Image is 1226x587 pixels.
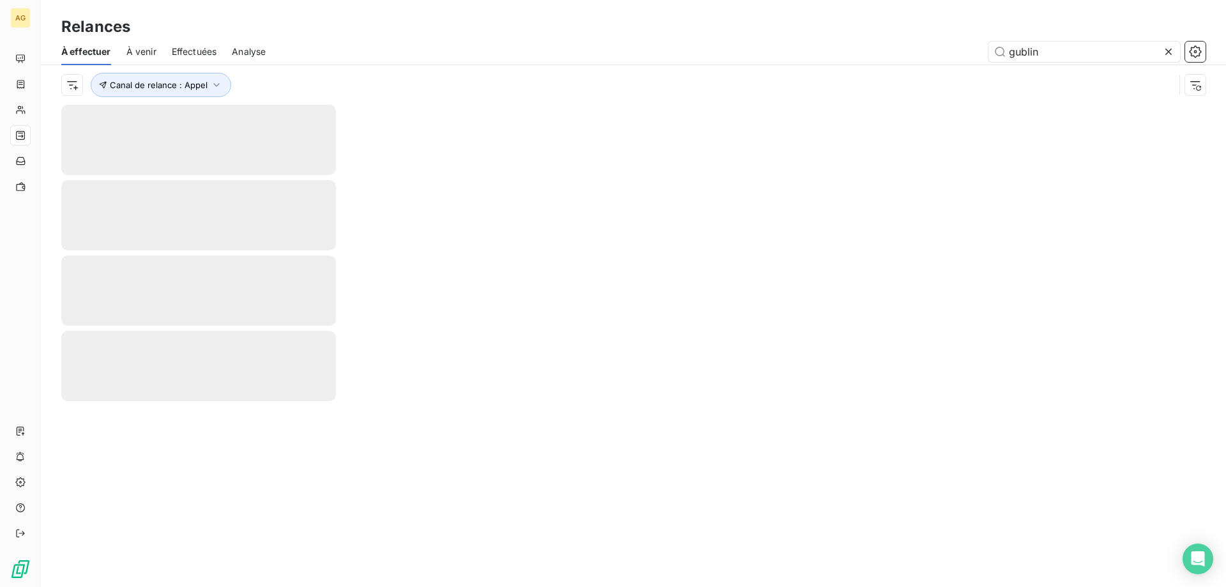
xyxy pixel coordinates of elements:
[10,559,31,579] img: Logo LeanPay
[61,45,111,58] span: À effectuer
[91,73,231,97] button: Canal de relance : Appel
[232,45,266,58] span: Analyse
[988,42,1180,62] input: Rechercher
[10,8,31,28] div: AG
[110,80,208,90] span: Canal de relance : Appel
[61,15,130,38] h3: Relances
[1183,544,1213,574] div: Open Intercom Messenger
[172,45,217,58] span: Effectuées
[126,45,156,58] span: À venir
